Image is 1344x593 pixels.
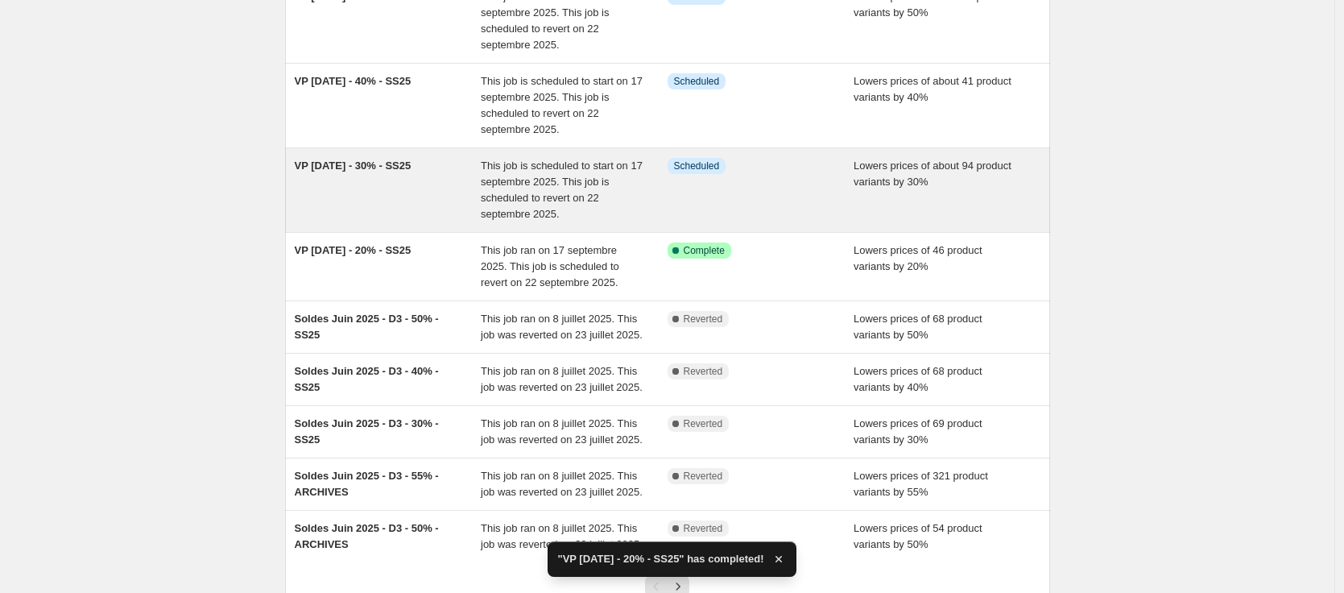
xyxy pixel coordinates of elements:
span: Lowers prices of 68 product variants by 50% [854,313,982,341]
span: Scheduled [674,160,720,172]
span: Lowers prices of 69 product variants by 30% [854,417,982,446]
span: VP [DATE] - 40% - SS25 [295,75,411,87]
span: Lowers prices of about 41 product variants by 40% [854,75,1011,103]
span: Reverted [684,417,723,430]
span: This job ran on 8 juillet 2025. This job was reverted on 23 juillet 2025. [481,365,643,393]
span: Complete [684,244,725,257]
span: This job ran on 8 juillet 2025. This job was reverted on 23 juillet 2025. [481,313,643,341]
span: VP [DATE] - 20% - SS25 [295,244,411,256]
span: Soldes Juin 2025 - D3 - 30% - SS25 [295,417,439,446]
span: Lowers prices of 54 product variants by 50% [854,522,982,550]
span: This job ran on 8 juillet 2025. This job was reverted on 23 juillet 2025. [481,522,643,550]
span: This job is scheduled to start on 17 septembre 2025. This job is scheduled to revert on 22 septem... [481,160,643,220]
span: This job ran on 8 juillet 2025. This job was reverted on 23 juillet 2025. [481,417,643,446]
span: Reverted [684,522,723,535]
span: This job is scheduled to start on 17 septembre 2025. This job is scheduled to revert on 22 septem... [481,75,643,135]
span: Soldes Juin 2025 - D3 - 50% - SS25 [295,313,439,341]
span: Soldes Juin 2025 - D3 - 55% - ARCHIVES [295,470,439,498]
span: Reverted [684,313,723,326]
span: This job ran on 8 juillet 2025. This job was reverted on 23 juillet 2025. [481,470,643,498]
span: This job ran on 17 septembre 2025. This job is scheduled to revert on 22 septembre 2025. [481,244,619,288]
span: "VP [DATE] - 20% - SS25" has completed! [557,551,763,567]
span: Scheduled [674,75,720,88]
span: Soldes Juin 2025 - D3 - 40% - SS25 [295,365,439,393]
span: Lowers prices of 321 product variants by 55% [854,470,988,498]
span: Reverted [684,365,723,378]
span: Reverted [684,470,723,483]
span: Lowers prices of 46 product variants by 20% [854,244,982,272]
span: Soldes Juin 2025 - D3 - 50% - ARCHIVES [295,522,439,550]
span: Lowers prices of 68 product variants by 40% [854,365,982,393]
span: Lowers prices of about 94 product variants by 30% [854,160,1011,188]
span: VP [DATE] - 30% - SS25 [295,160,411,172]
